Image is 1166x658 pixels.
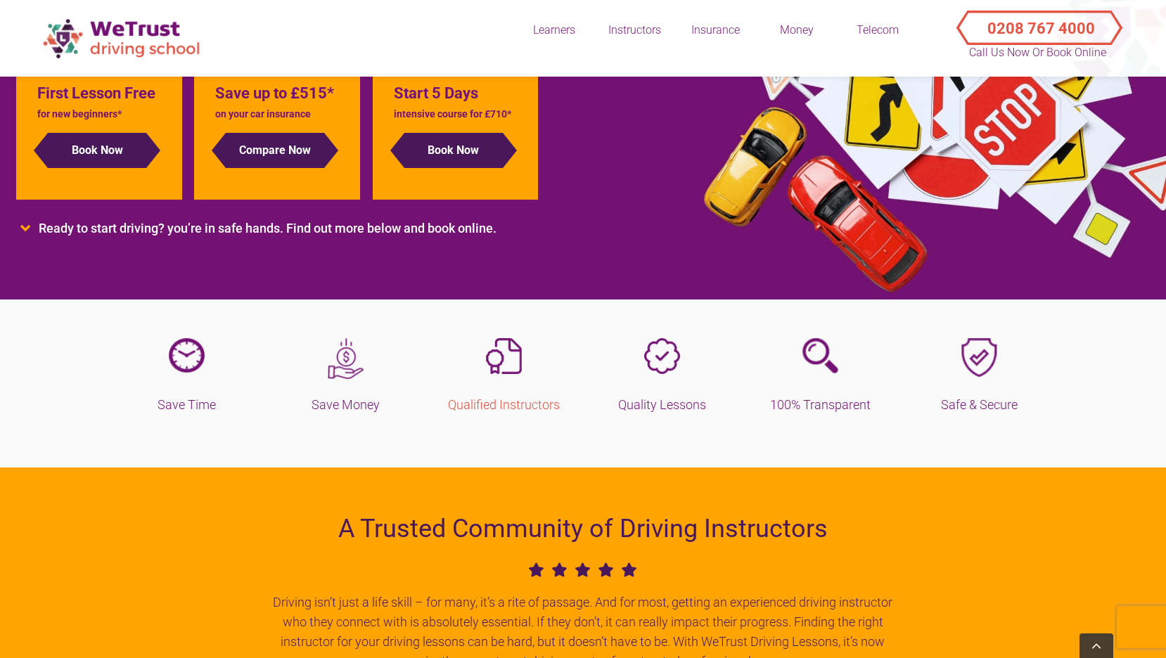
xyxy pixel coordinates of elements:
li: Ready to start driving? you’re in safe hands. Find out more below and book online. [21,221,972,236]
img: shield.png [961,338,997,377]
div: Learners [519,22,589,38]
a: First Lesson Free for new beginners* Book Now [37,43,161,168]
button: Book Now [48,133,146,168]
img: save-money.png [328,338,364,379]
h5: Quality Lessons [594,395,731,415]
a: Call Us Now or Book Online 0208 767 4000 [944,7,1131,35]
span: for new beginners* [37,108,122,120]
div: Money [762,22,832,38]
img: transparent-purple.png [802,338,838,373]
img: badge-check-light.png [644,338,680,374]
span: intensive course for £710* [394,108,511,120]
a: Save up to £515* on your car insurance Compare Now [215,43,339,168]
h4: First Lesson Free [37,82,161,105]
button: Book Now [404,133,503,168]
h5: Save Money [276,395,414,415]
h5: 100% Transparent [752,395,889,415]
img: file-certificate-light.png [486,338,522,374]
div: Insurance [681,22,751,38]
div: Instructors [600,22,670,38]
button: Call Us Now or Book Online [962,7,1113,35]
h5: Safe & Secure [910,395,1047,415]
h2: A Trusted Community of Driving Instructors [269,510,898,548]
h5: Save Time [118,395,255,415]
button: Compare Now [226,133,324,168]
h4: Start 5 Days [394,82,518,105]
a: Start 5 Days intensive course for £710* Book Now [394,43,518,168]
h4: Save up to £515* [215,82,339,105]
img: wetrust-ds-logo.png [35,11,211,65]
div: Telecom [843,22,913,38]
p: Call Us Now or Book Online [968,44,1108,61]
span: on your car insurance [215,108,311,120]
h5: Qualified Instructors [435,395,572,415]
img: wall-clock.png [169,338,205,373]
